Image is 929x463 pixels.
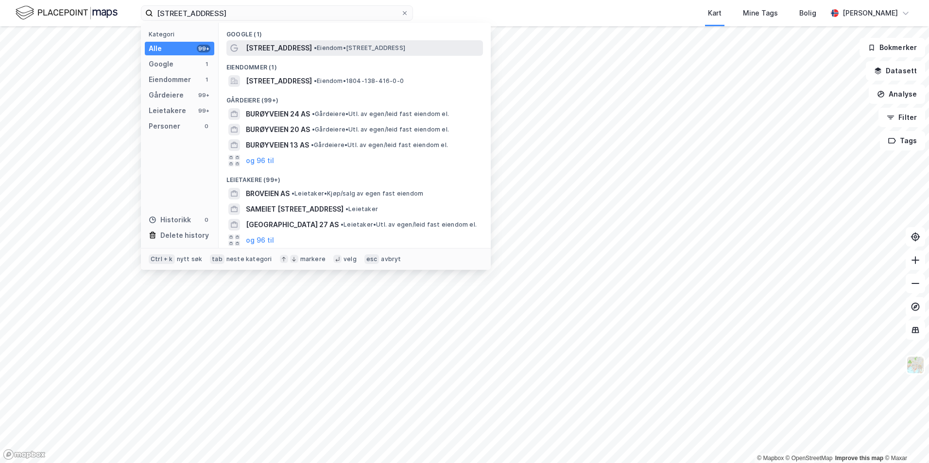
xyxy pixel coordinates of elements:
span: BURØYVEIEN 20 AS [246,124,310,135]
div: 1 [203,76,210,83]
span: Leietaker • Kjøp/salg av egen fast eiendom [292,190,423,198]
div: tab [210,254,224,264]
button: og 96 til [246,155,274,166]
span: Leietaker • Utl. av egen/leid fast eiendom el. [341,221,477,229]
div: Delete history [160,230,209,241]
span: [STREET_ADDRESS] [246,42,312,54]
div: Alle [149,43,162,54]
div: velg [344,255,357,263]
span: • [345,205,348,213]
img: Z [906,356,925,374]
span: BURØYVEIEN 13 AS [246,139,309,151]
div: Historikk [149,214,191,226]
div: Leietakere [149,105,186,116]
div: Personer [149,120,180,132]
span: Leietaker [345,205,378,213]
span: • [312,126,315,133]
span: SAMEIET [STREET_ADDRESS] [246,203,344,215]
span: BROVEIEN AS [246,188,290,199]
div: Kontrollprogram for chat [880,416,929,463]
span: BURØYVEIEN 24 AS [246,108,310,120]
div: 0 [203,216,210,224]
button: Analyse [869,84,925,104]
span: [STREET_ADDRESS] [246,75,312,87]
div: 99+ [197,107,210,115]
span: Gårdeiere • Utl. av egen/leid fast eiendom el. [311,141,448,149]
div: Mine Tags [743,7,778,19]
div: [PERSON_NAME] [843,7,898,19]
span: • [292,190,294,197]
a: OpenStreetMap [786,455,833,462]
span: Eiendom • 1804-138-416-0-0 [314,77,404,85]
button: og 96 til [246,234,274,246]
iframe: Chat Widget [880,416,929,463]
div: neste kategori [226,255,272,263]
div: Gårdeiere [149,89,184,101]
div: Kart [708,7,722,19]
div: Kategori [149,31,214,38]
span: • [314,77,317,84]
span: Gårdeiere • Utl. av egen/leid fast eiendom el. [312,126,449,133]
button: Bokmerker [860,38,925,57]
div: markere [300,255,326,263]
div: Google (1) [219,23,491,40]
button: Tags [880,131,925,150]
div: Gårdeiere (99+) [219,89,491,106]
div: Google [149,58,173,70]
div: 0 [203,122,210,130]
div: Eiendommer [149,74,191,85]
span: • [312,110,315,117]
div: Bolig [799,7,816,19]
a: Improve this map [835,455,883,462]
a: Mapbox homepage [3,449,46,460]
span: [GEOGRAPHIC_DATA] 27 AS [246,219,339,231]
div: nytt søk [177,255,203,263]
img: logo.f888ab2527a4732fd821a326f86c7f29.svg [16,4,118,21]
span: • [341,221,344,228]
div: avbryt [381,255,401,263]
div: 99+ [197,91,210,99]
span: Eiendom • [STREET_ADDRESS] [314,44,405,52]
span: • [311,141,314,149]
button: Filter [878,108,925,127]
div: Ctrl + k [149,254,175,264]
div: 1 [203,60,210,68]
div: Eiendommer (1) [219,56,491,73]
span: Gårdeiere • Utl. av egen/leid fast eiendom el. [312,110,449,118]
a: Mapbox [757,455,784,462]
span: • [314,44,317,51]
div: esc [364,254,379,264]
button: Datasett [866,61,925,81]
div: 99+ [197,45,210,52]
div: Leietakere (99+) [219,168,491,186]
input: Søk på adresse, matrikkel, gårdeiere, leietakere eller personer [153,6,401,20]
